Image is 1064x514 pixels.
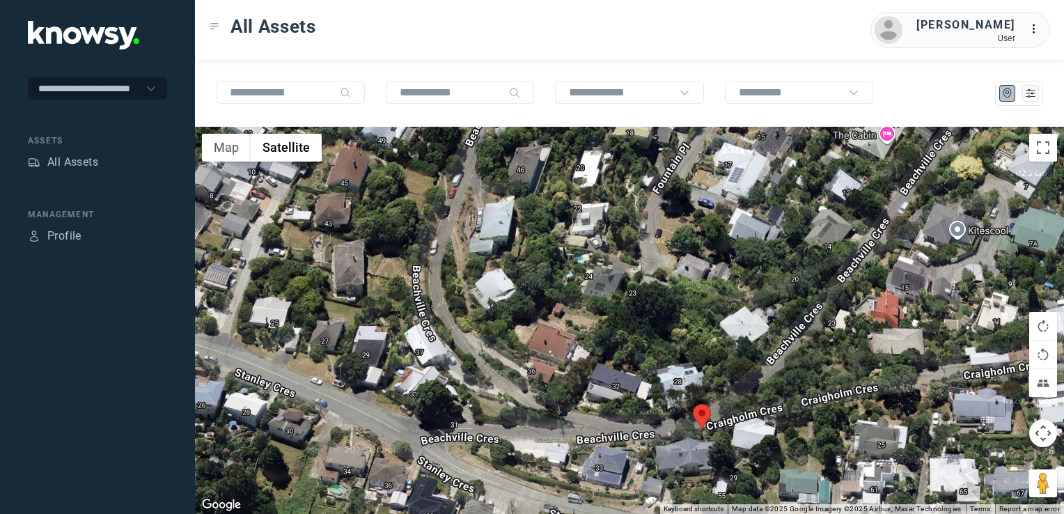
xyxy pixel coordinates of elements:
div: : [1029,21,1046,38]
button: Tilt map [1029,369,1057,397]
div: Assets [28,156,40,169]
span: Map data ©2025 Google Imagery ©2025 Airbus, Maxar Technologies [732,505,962,513]
div: Toggle Menu [210,22,219,31]
div: Search [340,87,351,98]
button: Show street map [202,134,251,162]
img: Google [198,496,244,514]
img: Application Logo [28,21,139,49]
div: Assets [28,134,167,147]
button: Keyboard shortcuts [664,504,723,514]
div: : [1029,21,1046,40]
a: ProfileProfile [28,228,81,244]
button: Drag Pegman onto the map to open Street View [1029,469,1057,497]
a: Open this area in Google Maps (opens a new window) [198,496,244,514]
tspan: ... [1030,24,1044,34]
a: AssetsAll Assets [28,154,98,171]
button: Rotate map clockwise [1029,312,1057,340]
div: Search [509,87,520,98]
div: Profile [47,228,81,244]
button: Rotate map counterclockwise [1029,341,1057,368]
div: Map [1001,87,1014,100]
div: User [916,33,1015,43]
button: Show satellite imagery [251,134,322,162]
div: All Assets [47,154,98,171]
span: All Assets [230,14,316,39]
div: Profile [28,230,40,242]
div: List [1024,87,1037,100]
div: [PERSON_NAME] [916,17,1015,33]
div: Management [28,208,167,221]
img: avatar.png [875,16,902,44]
a: Terms (opens in new tab) [970,505,991,513]
button: Toggle fullscreen view [1029,134,1057,162]
a: Report a map error [999,505,1060,513]
button: Map camera controls [1029,419,1057,447]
